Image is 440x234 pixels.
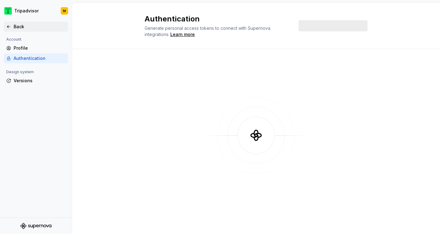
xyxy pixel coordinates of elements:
[14,45,66,51] div: Profile
[145,25,272,37] span: Generate personal access tokens to connect with Supernova integrations.
[145,14,291,24] h2: Authentication
[20,223,51,229] svg: Supernova Logo
[4,43,68,53] a: Profile
[4,36,24,43] div: Account
[4,68,36,76] div: Design system
[170,31,195,38] a: Learn more
[4,53,68,63] a: Authentication
[1,4,71,18] button: TripadvisorM
[14,8,39,14] div: Tripadvisor
[63,8,66,13] div: M
[14,24,66,30] div: Back
[169,32,196,37] span: .
[14,78,66,84] div: Versions
[4,22,68,32] a: Back
[4,76,68,86] a: Versions
[4,7,12,15] img: 0ed0e8b8-9446-497d-bad0-376821b19aa5.png
[14,55,66,61] div: Authentication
